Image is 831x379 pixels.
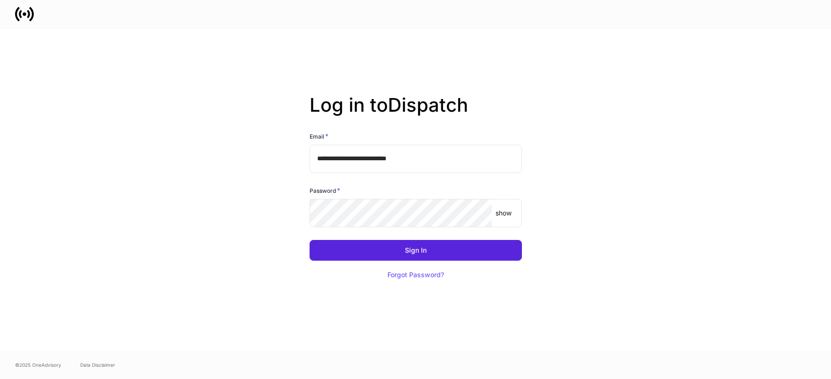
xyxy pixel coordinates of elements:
[310,94,522,132] h2: Log in to Dispatch
[310,186,340,195] h6: Password
[405,247,427,254] div: Sign In
[310,240,522,261] button: Sign In
[15,361,61,369] span: © 2025 OneAdvisory
[376,264,456,285] button: Forgot Password?
[310,132,328,141] h6: Email
[495,208,512,218] p: show
[387,272,444,278] div: Forgot Password?
[80,361,115,369] a: Data Disclaimer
